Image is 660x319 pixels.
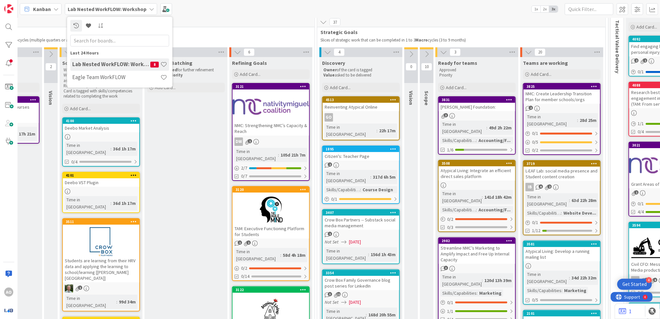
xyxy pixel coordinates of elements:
[447,216,453,223] span: 0 / 2
[532,297,538,303] span: 0/5
[526,113,577,127] div: Time in [GEOGRAPHIC_DATA]
[524,241,600,247] div: 3581
[14,1,29,9] span: Support
[328,162,332,167] span: 2
[438,96,516,155] a: 3831[PERSON_NAME] Foundation:Time in [GEOGRAPHIC_DATA]:49d 2h 22mSkills/Capabilities:Accounting/F...
[562,209,598,217] div: Website Deve...
[526,271,569,285] div: Time in [GEOGRAPHIC_DATA]
[442,161,515,166] div: 3508
[233,187,309,239] div: 3120TAM: Executive Functioning Platform for Students
[232,83,310,181] a: 3121NMC: Strengthening NMC’s Capacity & ReachDWTime in [GEOGRAPHIC_DATA]:105d 21h 7m2/70/7
[442,239,515,243] div: 2982
[323,216,399,230] div: Crow Box Partners -- Substack social media management
[322,60,345,66] span: Discovery
[523,160,601,235] a: 3719L-EAF Lab: social media presence and Student content creationIBTime in [GEOGRAPHIC_DATA]:63d ...
[325,247,368,262] div: Time in [GEOGRAPHIC_DATA]
[236,84,309,89] div: 3121
[366,311,367,318] span: :
[446,85,467,90] span: Add Card...
[323,97,399,103] div: 4513
[524,219,600,227] div: 0/1
[529,106,533,110] span: 2
[4,4,13,13] img: Visit kanbanzone.com
[241,273,249,280] span: 0/14
[371,173,397,181] div: 317d 6h 5m
[638,68,644,75] span: 0 / 1
[280,252,281,259] span: :
[233,121,309,136] div: NMC: Strengthening NMC’s Capacity & Reach
[653,278,657,282] span: 6
[523,83,601,155] a: 3825NMC: Create Leadership Transition Plan for member schools/orgsTime in [GEOGRAPHIC_DATA]:28d 2...
[168,72,183,78] strong: Priority
[110,145,111,152] span: :
[438,160,516,232] a: 3508Atypical Living: Integrate an efficient direct sales platformTime in [GEOGRAPHIC_DATA]:141d 1...
[62,60,77,66] span: Scope
[65,142,110,156] div: Time in [GEOGRAPHIC_DATA]
[634,190,639,195] span: 1
[540,6,549,12] span: 2x
[63,172,139,187] div: 4101Deebo VST Plugin
[328,292,332,296] span: 3
[78,286,82,290] span: 1
[349,299,361,306] span: [DATE]
[441,289,477,297] div: Skills/Capabilities
[323,210,399,230] div: 3407Crow Box Partners -- Substack social media management
[334,48,345,56] span: 4
[619,307,631,315] a: 1
[323,270,399,290] div: 3354Crow Box Family Governance blog post series for LinkedIn
[323,113,399,122] div: GO
[63,284,139,293] div: SH
[34,3,35,8] div: 4
[62,172,140,213] a: 4101Deebo VST PluginTime in [GEOGRAPHIC_DATA]:36d 1h 17m
[439,238,515,244] div: 2982
[247,241,251,245] span: 1
[323,73,399,78] p: asked to be delivered
[326,147,399,151] div: 1895
[569,274,570,281] span: :
[330,18,341,26] span: 37
[4,306,13,315] img: avatar
[549,6,558,12] span: 3x
[524,161,600,181] div: 3719L-EAF Lab: social media presence and Student content creation
[631,276,640,285] div: IC
[148,73,224,78] p: What is the
[323,195,399,203] div: 0/1
[323,276,399,290] div: Crow Box Family Governance blog post series for LinkedIn
[111,145,137,152] div: 36d 1h 17m
[439,244,515,264] div: Streamline NMC’s Marketing to Amplify Impact and Free Up Internal Capacity
[423,91,430,105] span: Scope
[111,200,137,207] div: 36d 1h 17m
[325,113,333,122] div: GO
[320,29,597,35] span: Strategic Goals
[486,124,487,131] span: :
[72,61,150,68] h4: Lab Nested WorkFLOW: Workshop
[236,288,309,292] div: 3122
[527,84,600,89] div: 3825
[150,62,159,67] span: 8
[63,219,139,225] div: 3511
[523,241,601,305] a: 3581Atypical Living: Develop a running mailing listTime in [GEOGRAPHIC_DATA]:34d 22h 32mSkills/Ca...
[562,287,588,294] div: Marketing
[48,91,54,105] span: Vision
[326,210,399,215] div: 3407
[63,256,139,282] div: Students are learning from their HRV data and applying the learning to school/learning [[PERSON_N...
[447,299,453,306] span: 0 / 1
[578,117,598,124] div: 28d 25m
[614,20,621,73] span: Tactical Value Delivery
[532,147,538,154] span: 0/2
[325,124,376,138] div: Time in [GEOGRAPHIC_DATA]
[638,200,644,207] span: 0 / 1
[326,271,399,275] div: 3354
[421,63,432,71] span: 10
[323,67,337,73] strong: Owner
[369,251,397,258] div: 156d 1h 43m
[325,186,360,193] div: Skills/Capabilities
[45,63,56,71] span: 2
[523,60,568,66] span: Teams are working
[562,287,562,294] span: :
[64,67,139,73] p: What are the s
[524,84,600,89] div: 3825
[323,72,335,78] strong: Value
[439,97,515,111] div: 3831[PERSON_NAME] Foundation:
[116,298,117,305] span: :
